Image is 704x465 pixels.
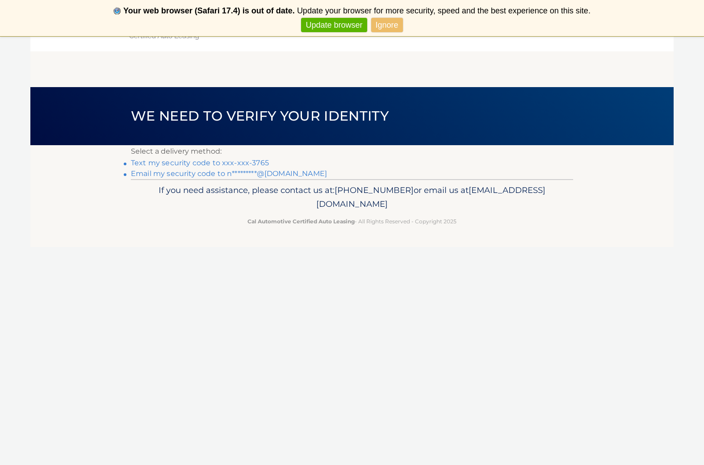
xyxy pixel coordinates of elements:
b: Your web browser (Safari 17.4) is out of date. [123,6,295,15]
span: Update your browser for more security, speed and the best experience on this site. [297,6,591,15]
span: [PHONE_NUMBER] [335,185,414,195]
a: Ignore [371,18,403,33]
span: We need to verify your identity [131,108,389,124]
a: Email my security code to n*********@[DOMAIN_NAME] [131,169,327,178]
p: - All Rights Reserved - Copyright 2025 [137,217,567,226]
a: Text my security code to xxx-xxx-3765 [131,159,269,167]
strong: Cal Automotive Certified Auto Leasing [247,218,355,225]
p: If you need assistance, please contact us at: or email us at [137,183,567,212]
p: Select a delivery method: [131,145,573,158]
a: Update browser [301,18,367,33]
